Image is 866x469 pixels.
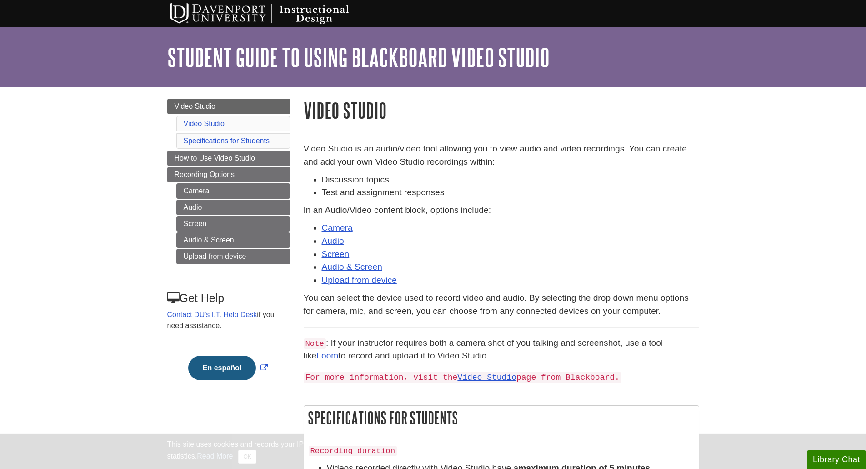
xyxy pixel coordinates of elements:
a: Video Studio [167,99,290,114]
a: Audio [322,236,344,246]
code: Note [304,338,326,349]
span: How to Use Video Studio [175,154,255,162]
a: How to Use Video Studio [167,151,290,166]
a: Camera [176,183,290,199]
a: Read More [197,452,233,460]
a: Camera [322,223,353,232]
p: In an Audio/Video content block, options include: [304,204,699,217]
a: Audio & Screen [322,262,382,272]
li: Test and assignment responses [322,186,699,199]
button: Close [238,450,256,464]
span: Recording Options [175,171,235,178]
code: Recording duration [309,446,397,456]
a: Video Studio [184,120,225,127]
a: Video Studio [457,373,516,382]
a: Contact DU's I.T. Help Desk [167,311,257,318]
a: Link opens in new window [186,364,270,372]
button: Library Chat [807,450,866,469]
h2: Specifications for Students [304,406,699,430]
div: This site uses cookies and records your IP address for usage statistics. Additionally, we use Goo... [167,439,699,464]
li: Discussion topics [322,173,699,187]
a: Student Guide to Using Blackboard Video Studio [167,43,550,71]
p: Video Studio is an audio/video tool allowing you to view audio and video recordings. You can crea... [304,142,699,169]
a: Upload from device [322,275,397,285]
span: Video Studio [175,102,215,110]
p: You can select the device used to record video and audio. By selecting the drop down menu options... [304,292,699,318]
h1: Video Studio [304,99,699,122]
a: Recording Options [167,167,290,182]
a: Audio [176,200,290,215]
a: Specifications for Students [184,137,270,145]
button: En español [188,356,256,380]
a: Loom [316,351,338,360]
a: Screen [322,249,350,259]
img: Davenport University Instructional Design [163,2,381,25]
div: Guide Page Menu [167,99,290,396]
p: : If your instructor requires both a camera shot of you talking and screenshot, use a tool like t... [304,337,699,363]
a: Screen [176,216,290,232]
h3: Get Help [167,292,289,305]
a: Upload from device [176,249,290,264]
a: Audio & Screen [176,232,290,248]
code: For more information, visit the page from Blackboard. [304,372,621,383]
p: if you need assistance. [167,309,289,331]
